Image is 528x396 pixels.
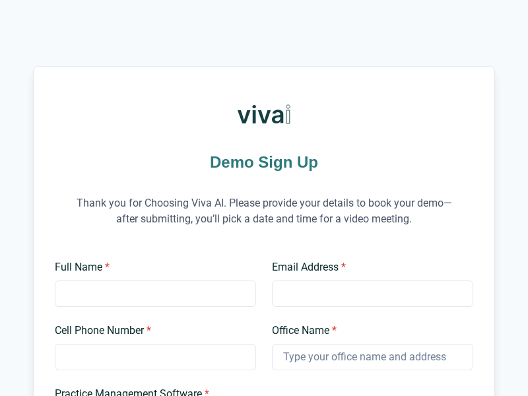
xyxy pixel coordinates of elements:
[272,259,465,275] label: Email Address
[55,259,248,275] label: Full Name
[238,88,290,141] img: Viva AI Logo
[66,179,462,244] p: Thank you for Choosing Viva AI. Please provide your details to book your demo—after submitting, y...
[272,344,473,370] input: Type your office name and address
[55,323,248,339] label: Cell Phone Number
[55,151,473,174] h1: Demo Sign Up
[272,323,465,339] label: Office Name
